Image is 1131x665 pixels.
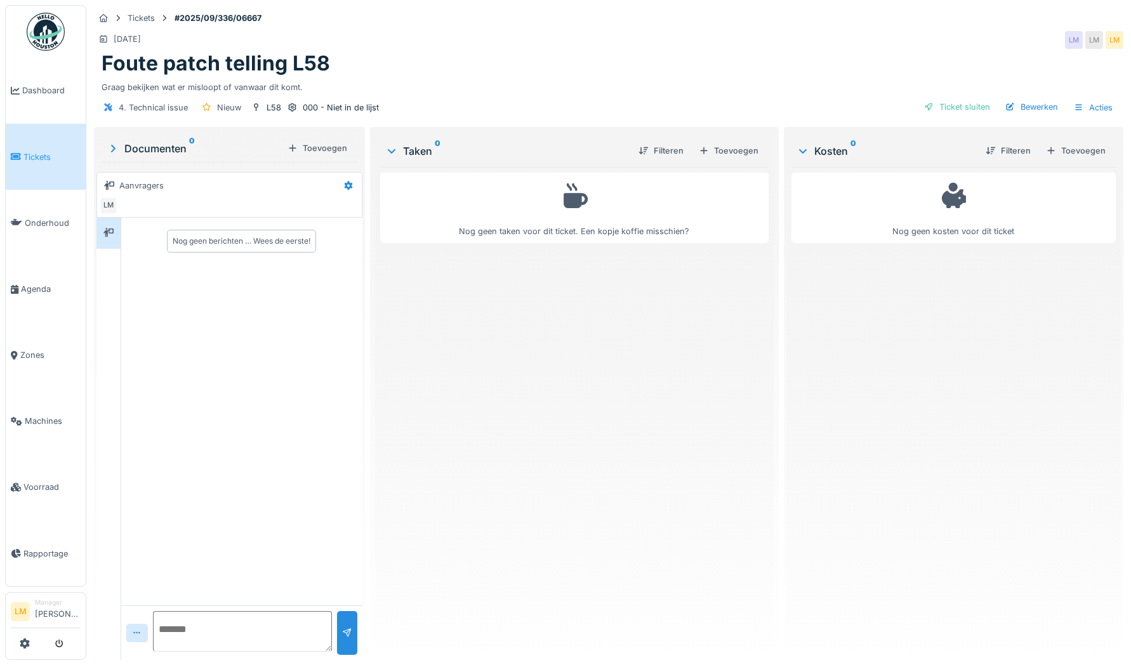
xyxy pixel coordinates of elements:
div: Filteren [633,142,689,159]
strong: #2025/09/336/06667 [169,12,267,24]
sup: 0 [850,143,856,159]
img: Badge_color-CXgf-gQk.svg [27,13,65,51]
span: Machines [25,415,81,427]
div: Acties [1068,98,1118,117]
a: Onderhoud [6,190,86,256]
div: Filteren [981,142,1036,159]
div: Aanvragers [119,180,164,192]
div: LM [1085,31,1103,49]
div: L58 [267,102,281,114]
a: Rapportage [6,520,86,586]
span: Onderhoud [25,217,81,229]
div: Bewerken [1000,98,1063,115]
div: Nog geen berichten … Wees de eerste! [173,235,310,247]
span: Dashboard [22,84,81,96]
div: Kosten [797,143,976,159]
div: LM [100,197,117,214]
div: Nieuw [217,102,241,114]
li: [PERSON_NAME] [35,598,81,625]
a: Machines [6,388,86,454]
div: Taken [385,143,628,159]
sup: 0 [435,143,440,159]
div: [DATE] [114,33,141,45]
a: Voorraad [6,454,86,520]
div: Nog geen taken voor dit ticket. Een kopje koffie misschien? [388,178,760,237]
a: Zones [6,322,86,388]
div: Documenten [107,141,282,156]
div: Graag bekijken wat er misloopt of vanwaar dit komt. [102,76,1116,93]
a: Agenda [6,256,86,322]
span: Agenda [21,283,81,295]
li: LM [11,602,30,621]
div: 000 - Niet in de lijst [303,102,379,114]
div: Nog geen kosten voor dit ticket [800,178,1108,237]
div: Toevoegen [694,142,764,159]
div: LM [1106,31,1123,49]
a: Tickets [6,124,86,190]
div: Ticket sluiten [919,98,995,115]
div: Toevoegen [1041,142,1111,159]
a: Dashboard [6,58,86,124]
div: Tickets [128,12,155,24]
span: Tickets [23,151,81,163]
div: 4. Technical issue [119,102,188,114]
a: LM Manager[PERSON_NAME] [11,598,81,628]
span: Zones [20,349,81,361]
sup: 0 [189,141,195,156]
h1: Foute patch telling L58 [102,51,330,76]
div: LM [1065,31,1083,49]
span: Rapportage [23,548,81,560]
span: Voorraad [23,481,81,493]
div: Toevoegen [282,140,352,157]
div: Manager [35,598,81,607]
